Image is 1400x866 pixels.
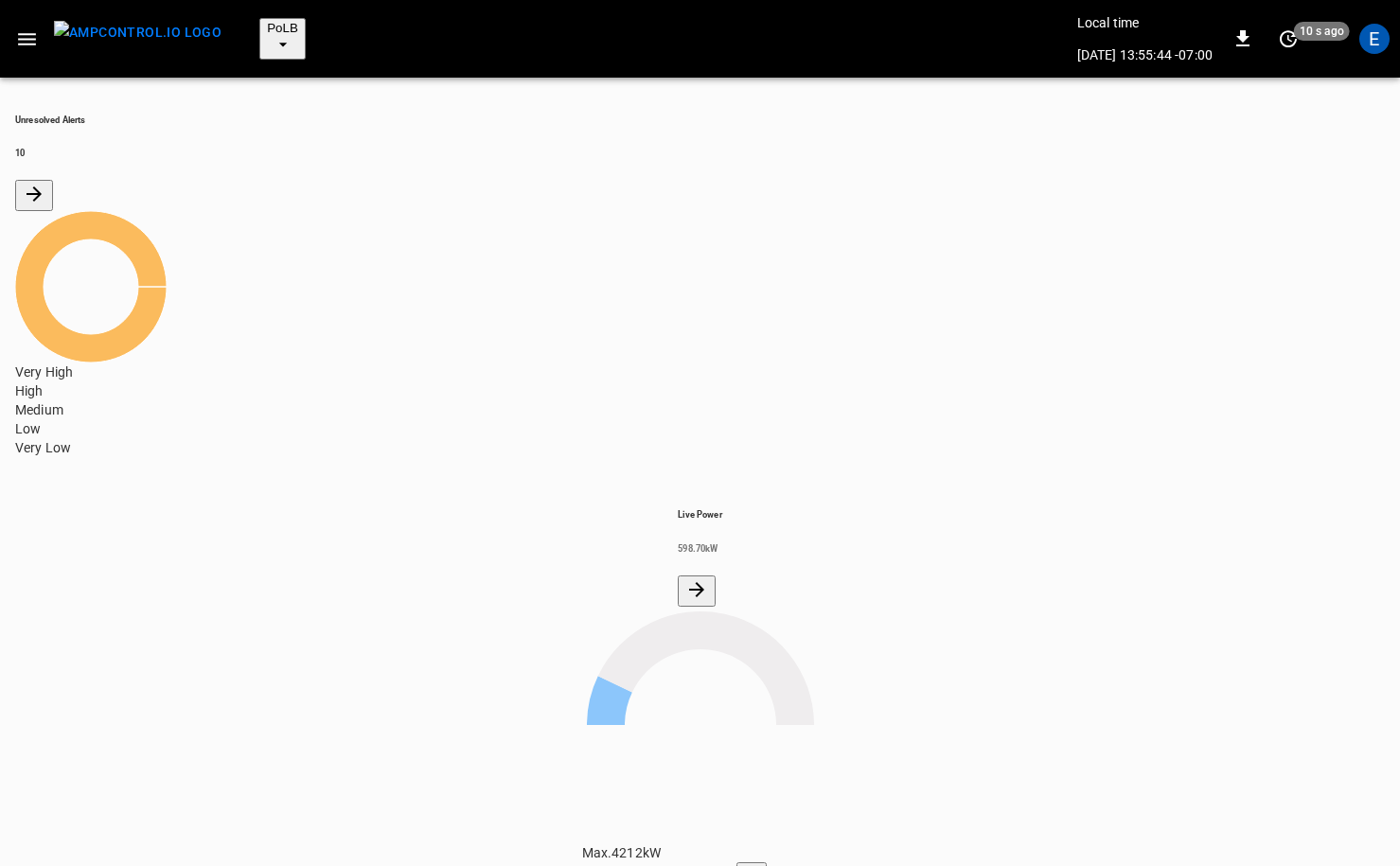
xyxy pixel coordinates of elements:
[15,421,41,436] span: Low
[15,440,71,455] span: Very Low
[267,21,298,35] span: PoLB
[259,18,306,60] button: PoLB
[1077,13,1213,32] p: Local time
[15,147,1385,159] h6: 10
[15,364,73,380] span: Very High
[678,542,722,555] h6: 598.70 kW
[15,180,53,211] button: All Alerts
[15,402,63,417] span: Medium
[15,114,1385,126] h6: Unresolved Alerts
[15,383,44,398] span: High
[678,508,722,521] h6: Live Power
[582,845,662,860] span: Max. 4212 kW
[54,21,222,44] img: ampcontrol.io logo
[678,575,716,607] button: Energy Overview
[1294,22,1350,41] span: 10 s ago
[46,15,229,62] button: menu
[1077,45,1213,64] p: [DATE] 13:55:44 -07:00
[1359,24,1390,54] div: profile-icon
[1273,24,1303,54] button: set refresh interval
